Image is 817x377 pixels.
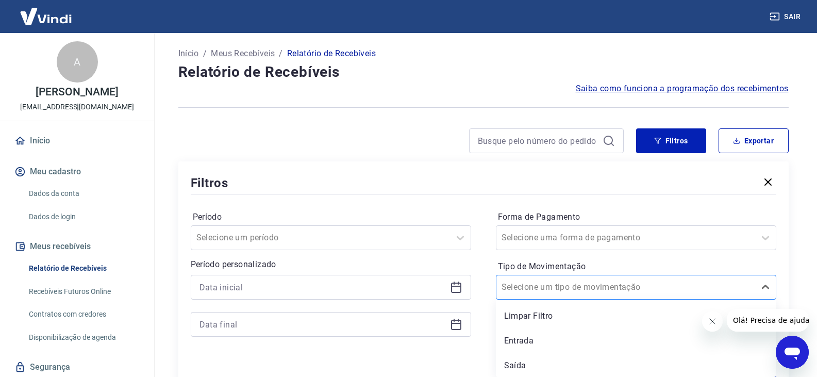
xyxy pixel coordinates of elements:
input: Data inicial [199,280,446,295]
h4: Relatório de Recebíveis [178,62,789,83]
div: Limpar Filtro [496,306,776,326]
p: / [279,47,282,60]
a: Dados da conta [25,183,142,204]
div: Saída [496,355,776,376]
a: Início [12,129,142,152]
img: Vindi [12,1,79,32]
a: Meus Recebíveis [211,47,275,60]
button: Filtros [636,128,706,153]
a: Dados de login [25,206,142,227]
label: Período [193,211,469,223]
label: Forma de Pagamento [498,211,774,223]
button: Exportar [719,128,789,153]
a: Recebíveis Futuros Online [25,281,142,302]
span: Olá! Precisa de ajuda? [6,7,87,15]
iframe: Fechar mensagem [702,311,723,332]
p: Relatório de Recebíveis [287,47,376,60]
p: Período personalizado [191,258,471,271]
a: Saiba como funciona a programação dos recebimentos [576,83,789,95]
iframe: Mensagem da empresa [727,309,809,332]
button: Meu cadastro [12,160,142,183]
h5: Filtros [191,175,229,191]
a: Contratos com credores [25,304,142,325]
div: Entrada [496,331,776,351]
input: Data final [199,317,446,332]
label: Tipo de Movimentação [498,260,774,273]
div: A [57,41,98,83]
input: Busque pelo número do pedido [478,133,598,149]
a: Início [178,47,199,60]
button: Meus recebíveis [12,235,142,258]
button: Sair [768,7,805,26]
iframe: Botão para abrir a janela de mensagens [776,336,809,369]
p: [EMAIL_ADDRESS][DOMAIN_NAME] [20,102,134,112]
a: Relatório de Recebíveis [25,258,142,279]
p: / [203,47,207,60]
p: [PERSON_NAME] [36,87,118,97]
a: Disponibilização de agenda [25,327,142,348]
